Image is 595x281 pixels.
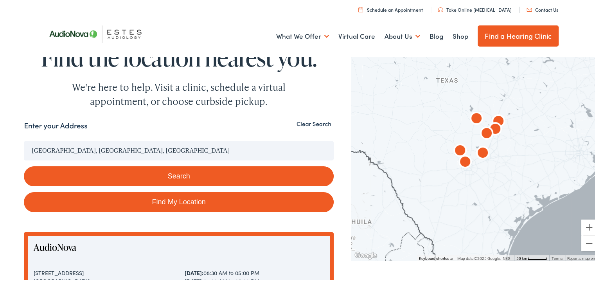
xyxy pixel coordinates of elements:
a: About Us [385,20,420,49]
a: Open this area in Google Maps (opens a new window) [353,249,379,259]
label: Enter your Address [24,119,87,130]
img: utility icon [438,6,443,11]
div: AudioNova [451,140,469,159]
img: utility icon [527,6,532,10]
img: Google [353,249,379,259]
div: AudioNova [473,143,492,162]
a: Contact Us [527,5,558,11]
a: Blog [430,20,443,49]
h1: Find the location nearest you. [24,43,333,69]
span: 50 km [516,255,527,259]
button: Clear Search [294,119,334,126]
a: Find My Location [24,191,333,211]
a: Shop [453,20,468,49]
div: [STREET_ADDRESS] [34,267,173,276]
button: Keyboard shortcuts [419,254,453,260]
a: AudioNova [34,239,76,252]
img: utility icon [358,5,363,11]
button: Search [24,165,333,185]
span: Map data ©2025 Google, INEGI [457,255,512,259]
a: What We Offer [276,20,329,49]
a: Terms (opens in new tab) [552,255,563,259]
div: AudioNova [489,111,508,130]
div: AudioNova [486,119,505,138]
button: Map Scale: 50 km per 46 pixels [514,254,549,259]
strong: [DATE]: [185,267,203,275]
div: AudioNova [467,108,486,127]
a: Find a Hearing Clinic [478,24,559,45]
a: Virtual Care [338,20,375,49]
div: We're here to help. Visit a clinic, schedule a virtual appointment, or choose curbside pickup. [54,79,304,107]
div: AudioNova [477,123,496,142]
a: Take Online [MEDICAL_DATA] [438,5,512,11]
input: Enter your address or zip code [24,139,333,159]
div: AudioNova [456,152,475,171]
a: Schedule an Appointment [358,5,423,11]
